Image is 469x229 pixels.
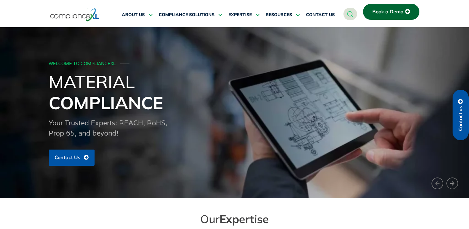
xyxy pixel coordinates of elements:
span: ─── [120,61,130,66]
span: Expertise [219,212,269,226]
span: ABOUT US [122,12,145,18]
span: Contact us [458,106,463,131]
span: CONTACT US [306,12,335,18]
h1: Material [49,71,421,113]
h2: Our [61,212,408,226]
a: navsearch-button [343,8,357,20]
a: RESOURCES [266,7,300,22]
a: Contact Us [49,150,95,166]
span: COMPLIANCE SOLUTIONS [159,12,215,18]
span: Contact Us [55,155,80,160]
a: EXPERTISE [228,7,259,22]
a: COMPLIANCE SOLUTIONS [159,7,222,22]
a: CONTACT US [306,7,335,22]
span: Book a Demo [372,9,403,15]
span: RESOURCES [266,12,292,18]
div: WELCOME TO COMPLIANCEXL [49,61,419,67]
span: EXPERTISE [228,12,252,18]
img: logo-one.svg [50,8,100,22]
a: Book a Demo [363,4,419,20]
span: Your Trusted Experts: REACH, RoHS, Prop 65, and beyond! [49,119,167,137]
a: Contact us [453,90,469,140]
a: ABOUT US [122,7,153,22]
span: Compliance [49,92,163,114]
